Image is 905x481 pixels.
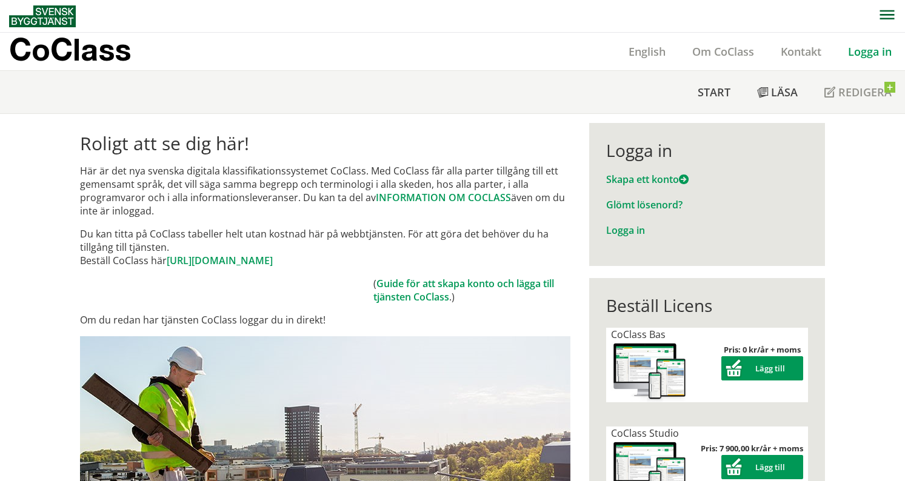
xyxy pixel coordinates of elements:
span: CoClass Bas [611,328,666,341]
a: English [615,44,679,59]
a: Lägg till [721,363,803,374]
span: Start [698,85,730,99]
a: Start [684,71,744,113]
a: CoClass [9,33,157,70]
div: Beställ Licens [606,295,808,316]
h1: Roligt att se dig här! [80,133,570,154]
a: Läsa [744,71,811,113]
a: Logga in [606,224,645,237]
p: Här är det nya svenska digitala klassifikationssystemet CoClass. Med CoClass får alla parter till... [80,164,570,217]
p: Du kan titta på CoClass tabeller helt utan kostnad här på webbtjänsten. För att göra det behöver ... [80,227,570,267]
img: Svensk Byggtjänst [9,5,76,27]
div: Logga in [606,140,808,161]
img: coclass-license.jpg [611,341,689,402]
td: ( .) [373,277,570,304]
p: Om du redan har tjänsten CoClass loggar du in direkt! [80,313,570,327]
strong: Pris: 7 900,00 kr/år + moms [701,443,803,454]
a: Skapa ett konto [606,173,689,186]
a: Glömt lösenord? [606,198,683,211]
a: Lägg till [721,462,803,473]
a: Kontakt [767,44,835,59]
a: Logga in [835,44,905,59]
a: [URL][DOMAIN_NAME] [167,254,273,267]
a: Guide för att skapa konto och lägga till tjänsten CoClass [373,277,554,304]
p: CoClass [9,42,131,56]
button: Lägg till [721,356,803,380]
button: Lägg till [721,455,803,479]
span: Läsa [771,85,798,99]
strong: Pris: 0 kr/år + moms [724,344,801,355]
a: Om CoClass [679,44,767,59]
a: INFORMATION OM COCLASS [376,191,511,204]
span: CoClass Studio [611,426,679,440]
